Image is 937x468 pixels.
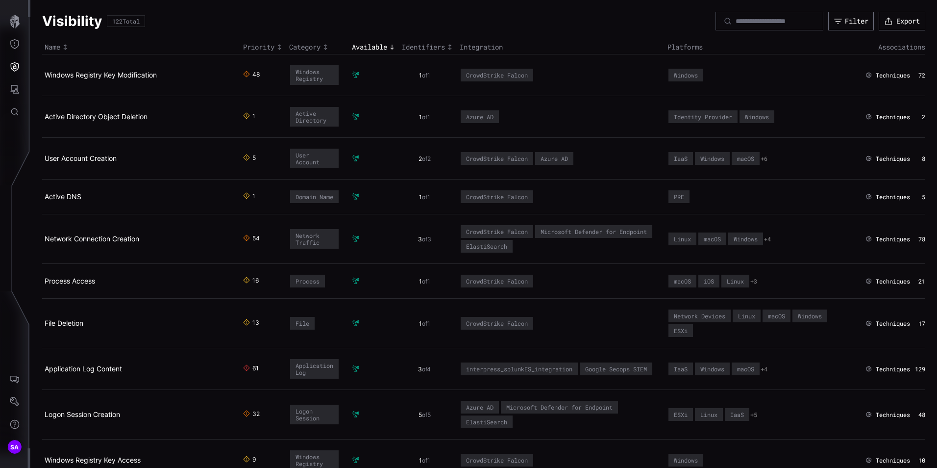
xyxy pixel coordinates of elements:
div: Active Directory [296,110,333,124]
div: IaaS [674,155,688,162]
a: Active Directory Object Deletion [45,112,148,121]
button: +4 [764,235,771,243]
div: interpress_splunkES_integration [466,365,572,372]
div: 1 [402,113,447,121]
button: +3 [750,278,757,286]
span: Techniques [876,278,910,286]
button: +4 [761,365,767,373]
div: CrowdStrike Falcon [466,72,528,78]
div: Windows [798,312,822,319]
span: of 1 [422,72,430,79]
div: ESXi [674,411,688,418]
div: Microsoft Defender for Endpoint [506,404,613,411]
span: Techniques [876,411,910,419]
button: +5 [750,411,757,419]
div: 8 [915,155,925,163]
div: 1 [402,278,447,286]
div: Toggle sort direction [289,43,347,52]
a: File Deletion [45,319,83,327]
div: 129 [915,365,925,373]
div: 78 [915,235,925,243]
div: CrowdStrike Falcon [466,278,528,285]
div: Application Log [296,362,333,376]
div: CrowdStrike Falcon [466,155,528,162]
div: Microsoft Defender for Endpoint [541,228,647,235]
span: Techniques [876,320,910,328]
span: of 1 [422,457,430,464]
a: Process Access [45,277,95,285]
a: Logon Session Creation [45,410,120,418]
div: Toggle sort direction [45,43,238,52]
div: Windows [674,457,698,464]
div: CrowdStrike Falcon [466,193,528,200]
th: Platforms [665,40,863,54]
button: SA [0,436,29,458]
div: 13 [252,319,260,328]
a: Network Connection Creation [45,234,139,243]
div: Windows Registry [296,68,333,82]
div: 54 [252,234,260,243]
div: IaaS [730,411,744,418]
div: CrowdStrike Falcon [466,320,528,327]
div: 3 [402,365,447,373]
div: 3 [402,235,447,243]
span: SA [10,442,19,452]
div: macOS [768,312,785,319]
div: 1 [252,192,260,201]
button: +6 [761,155,767,163]
div: 61 [252,364,260,373]
div: Domain Name [296,193,333,200]
div: 1 [402,320,447,328]
span: Techniques [876,72,910,79]
div: 1 [402,72,447,79]
div: 5 [915,193,925,201]
div: 5 [252,154,260,163]
span: of 1 [422,113,430,121]
div: 17 [915,320,925,328]
button: Export [879,12,925,30]
div: iOS [704,278,714,285]
div: Azure AD [466,113,493,120]
div: CrowdStrike Falcon [466,457,528,464]
span: of 1 [422,193,430,201]
div: 122 Total [112,18,140,24]
div: Network Devices [674,312,725,319]
div: ElastiSearch [466,418,507,425]
div: PRE [674,193,684,200]
span: Techniques [876,457,910,465]
a: Application Log Content [45,364,122,373]
div: macOS [674,278,691,285]
button: Filter [828,12,874,30]
div: 1 [402,457,447,465]
div: CrowdStrike Falcon [466,228,528,235]
div: User Account [296,152,333,165]
div: 16 [252,277,260,286]
div: macOS [704,235,721,242]
div: 72 [915,72,925,79]
div: Windows [745,113,769,120]
span: of 1 [422,320,430,327]
a: Windows Registry Key Modification [45,71,157,79]
div: File [296,320,309,327]
div: Process [296,278,320,285]
span: of 3 [422,235,431,243]
th: Integration [457,40,666,54]
div: IaaS [674,365,688,372]
div: Linux [738,312,755,319]
div: Linux [727,278,744,285]
div: Linux [674,235,691,242]
div: 10 [915,457,925,465]
div: Windows [700,155,724,162]
div: 1 [402,193,447,201]
div: ElastiSearch [466,243,507,250]
h1: Visibility [42,12,102,30]
div: Windows [700,365,724,372]
div: 9 [252,456,260,465]
span: of 4 [422,365,431,373]
div: macOS [737,365,754,372]
div: Identity Provider [674,113,732,120]
div: 48 [915,411,925,419]
div: Azure AD [466,404,493,411]
span: Techniques [876,235,910,243]
div: Toggle sort direction [243,43,284,52]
